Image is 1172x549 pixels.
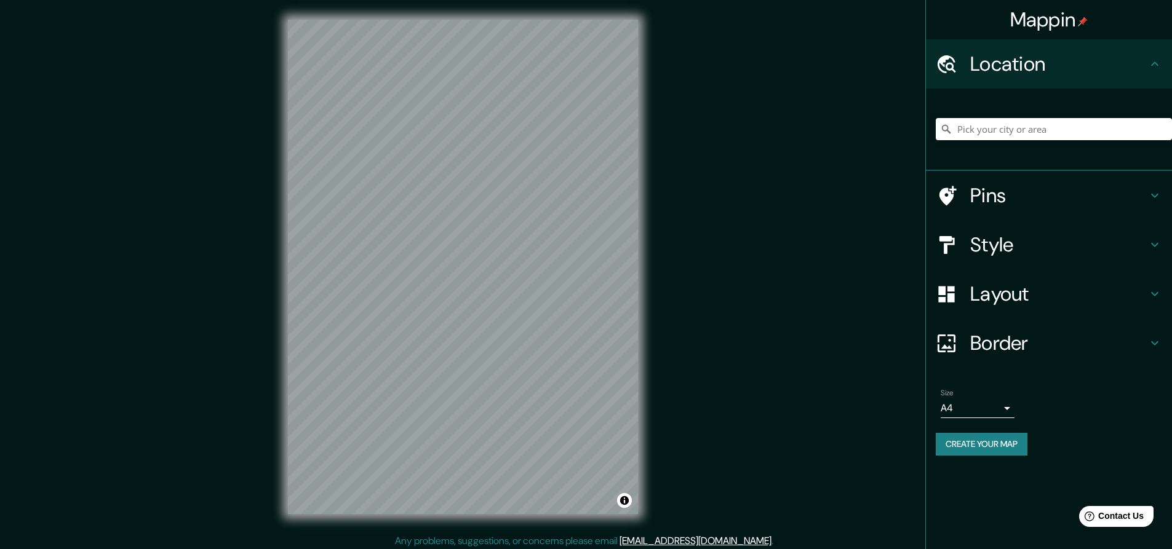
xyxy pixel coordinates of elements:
div: . [773,534,775,548]
div: Layout [926,269,1172,318]
h4: Mappin [1010,7,1088,32]
div: Location [926,39,1172,89]
div: A4 [941,398,1015,418]
iframe: Help widget launcher [1062,501,1158,535]
div: Border [926,318,1172,368]
input: Pick your city or area [936,118,1172,140]
h4: Style [970,232,1147,257]
p: Any problems, suggestions, or concerns please email . [395,534,773,548]
img: pin-icon.png [1078,17,1088,26]
a: [EMAIL_ADDRESS][DOMAIN_NAME] [620,534,771,547]
label: Size [941,388,954,398]
button: Toggle attribution [617,493,632,508]
canvas: Map [288,20,638,514]
button: Create your map [936,433,1027,456]
h4: Border [970,331,1147,355]
div: Pins [926,171,1172,220]
h4: Layout [970,282,1147,306]
h4: Pins [970,183,1147,208]
div: Style [926,220,1172,269]
h4: Location [970,52,1147,76]
div: . [775,534,778,548]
